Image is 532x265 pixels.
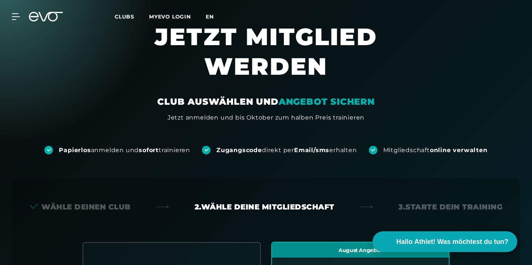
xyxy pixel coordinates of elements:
[149,13,191,20] a: MYEVO LOGIN
[195,202,334,212] div: 2. Wähle deine Mitgliedschaft
[59,147,91,154] strong: Papierlos
[216,147,262,154] strong: Zugangscode
[59,146,190,154] div: anmelden und trainieren
[139,147,159,154] strong: sofort
[115,13,149,20] a: Clubs
[206,13,223,21] a: en
[216,146,357,154] div: direkt per erhalten
[383,146,488,154] div: Mitgliedschaft
[157,96,374,108] div: CLUB AUSWÄHLEN UND
[206,13,214,20] span: en
[96,22,436,96] h1: JETZT MITGLIED WERDEN
[398,202,502,212] div: 3. Starte dein Training
[30,202,131,212] div: Wähle deinen Club
[396,237,508,247] span: Hallo Athlet! Was möchtest du tun?
[294,147,329,154] strong: Email/sms
[430,147,488,154] strong: online verwalten
[115,13,134,20] span: Clubs
[373,231,517,252] button: Hallo Athlet! Was möchtest du tun?
[279,96,375,107] em: ANGEBOT SICHERN
[168,113,364,122] div: Jetzt anmelden und bis Oktober zum halben Preis trainieren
